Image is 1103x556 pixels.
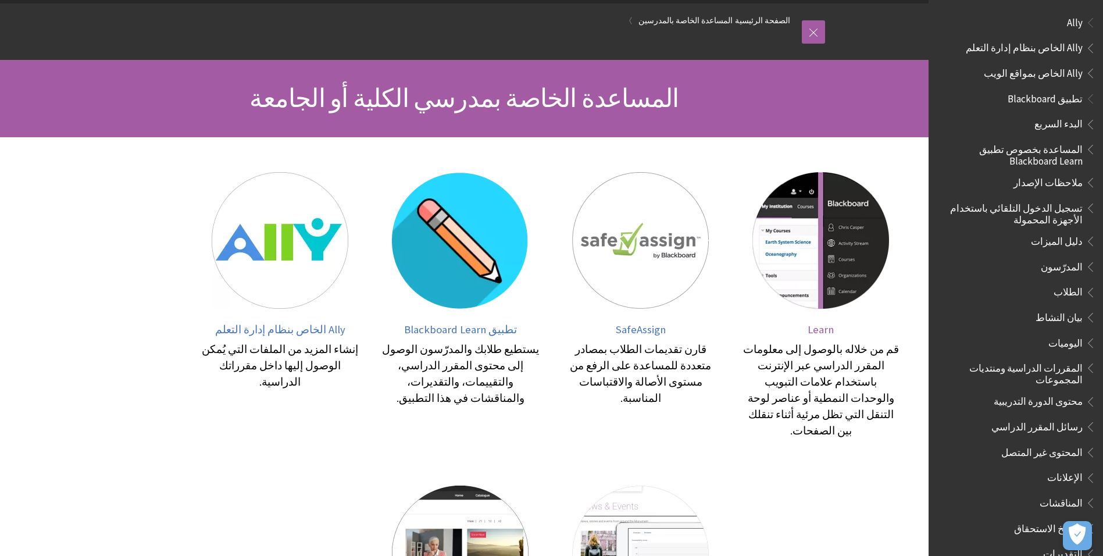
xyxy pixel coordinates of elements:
a: Learn Learn قم من خلاله بالوصول إلى معلومات المقرر الدراسي عبر الإنترنت باستخدام علامات التبويب و... [743,172,899,439]
a: تطبيق Blackboard Learn تطبيق Blackboard Learn يستطيع طلابك والمدرّسون الوصول إلى محتوى المقرر الد... [382,172,539,439]
span: محتوى الدورة التدريبية [994,392,1083,408]
span: Ally [1067,13,1083,28]
span: المقررات الدراسية ومنتديات المجموعات [943,358,1083,386]
div: إنشاء المزيد من الملفات التي يُمكن الوصول إليها داخل مقرراتك الدراسية. [202,341,359,390]
span: المحتوى غير المتصل [1001,443,1083,458]
span: Ally الخاص بنظام إدارة التعلم [966,38,1083,54]
span: تطبيق Blackboard [1008,89,1083,105]
span: الإعلانات [1047,468,1083,484]
span: SafeAssign [616,323,666,336]
img: Learn [752,172,889,309]
a: SafeAssign SafeAssign قارن تقديمات الطلاب بمصادر متعددة للمساعدة على الرفع من مستوى الأصالة والاق... [562,172,719,439]
span: البدء السريع [1034,115,1083,130]
span: المدرّسون [1041,257,1083,273]
div: قم من خلاله بالوصول إلى معلومات المقرر الدراسي عبر الإنترنت باستخدام علامات التبويب والوحدات النم... [743,341,899,439]
a: Ally الخاص بنظام إدارة التعلم Ally الخاص بنظام إدارة التعلم إنشاء المزيد من الملفات التي يُمكن ال... [202,172,359,439]
button: فتح التفضيلات [1063,521,1092,550]
span: المساعدة بخصوص تطبيق Blackboard Learn [943,140,1083,167]
span: ملاحظات الإصدار [1013,173,1083,188]
img: Ally الخاص بنظام إدارة التعلم [212,172,348,309]
span: اليوميات [1048,333,1083,349]
span: رسائل المقرر الدراسي [991,417,1083,433]
span: تسجيل الدخول التلقائي باستخدام الأجهزة المحمولة [943,198,1083,226]
span: Ally الخاص بمواقع الويب [984,63,1083,79]
span: المساعدة الخاصة بمدرسي الكلية أو الجامعة [249,82,679,114]
span: المناقشات [1040,493,1083,509]
span: Learn [808,323,834,336]
div: يستطيع طلابك والمدرّسون الوصول إلى محتوى المقرر الدراسي، والتقييمات، والتقديرات، والمناقشات في هذ... [382,341,539,407]
div: قارن تقديمات الطلاب بمصادر متعددة للمساعدة على الرفع من مستوى الأصالة والاقتباسات المناسبة. [562,341,719,407]
span: تواريخ الاستحقاق [1014,519,1083,534]
img: SafeAssign [572,172,709,309]
nav: Book outline for Anthology Ally Help [936,13,1096,83]
a: الصفحة الرئيسية [735,13,790,28]
img: تطبيق Blackboard Learn [392,172,529,309]
span: الطلاب [1054,283,1083,298]
span: بيان النشاط [1036,308,1083,323]
span: دليل الميزات [1031,231,1083,247]
span: Ally الخاص بنظام إدارة التعلم [215,323,345,336]
span: تطبيق Blackboard Learn [404,323,517,336]
a: المساعدة الخاصة بالمدرسين [638,13,733,28]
